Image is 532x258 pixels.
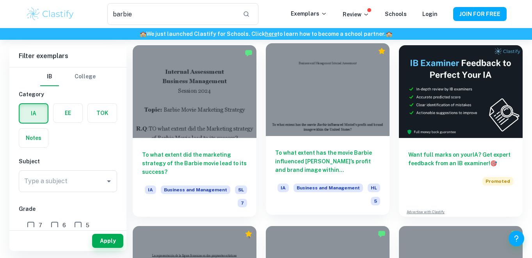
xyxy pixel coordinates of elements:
[482,177,513,186] span: Promoted
[19,129,48,147] button: Notes
[2,30,530,38] h6: We just launched Clastify for Schools. Click to learn how to become a school partner.
[26,6,75,22] img: Clastify logo
[88,104,117,122] button: TOK
[20,104,48,123] button: IA
[19,157,117,166] h6: Subject
[9,45,126,67] h6: Filter exemplars
[386,31,392,37] span: 🏫
[19,90,117,99] h6: Category
[509,231,524,246] button: Help and Feedback
[511,230,519,238] img: Marked
[40,67,59,86] button: IB
[245,49,253,57] img: Marked
[62,221,66,230] span: 6
[92,234,123,248] button: Apply
[245,230,253,238] div: Premium
[490,160,497,166] span: 🎯
[407,209,445,215] a: Advertise with Clastify
[266,45,390,217] a: To what extent has the movie Barbie influenced [PERSON_NAME]’s profit and brand image within [GEO...
[265,31,277,37] a: here
[275,148,380,174] h6: To what extent has the movie Barbie influenced [PERSON_NAME]’s profit and brand image within [GEO...
[399,45,523,138] img: Thumbnail
[86,221,89,230] span: 5
[75,67,96,86] button: College
[385,11,407,17] a: Schools
[53,104,82,122] button: EE
[19,205,117,213] h6: Grade
[107,3,236,25] input: Search for any exemplars...
[378,47,386,55] div: Premium
[278,184,289,192] span: IA
[40,67,96,86] div: Filter type choice
[140,31,146,37] span: 🏫
[343,10,369,19] p: Review
[371,197,380,205] span: 5
[161,186,230,194] span: Business and Management
[422,11,438,17] a: Login
[408,150,513,168] h6: Want full marks on your IA ? Get expert feedback from an IB examiner!
[238,199,247,207] span: 7
[399,45,523,217] a: Want full marks on yourIA? Get expert feedback from an IB examiner!PromotedAdvertise with Clastify
[39,221,42,230] span: 7
[453,7,507,21] button: JOIN FOR FREE
[103,176,114,187] button: Open
[235,186,247,194] span: SL
[368,184,380,192] span: HL
[291,9,327,18] p: Exemplars
[294,184,363,192] span: Business and Management
[145,186,156,194] span: IA
[133,45,256,217] a: To what extent did the marketing strategy of the Barbie movie lead to its success?IABusiness and ...
[378,230,386,238] img: Marked
[142,150,247,176] h6: To what extent did the marketing strategy of the Barbie movie lead to its success?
